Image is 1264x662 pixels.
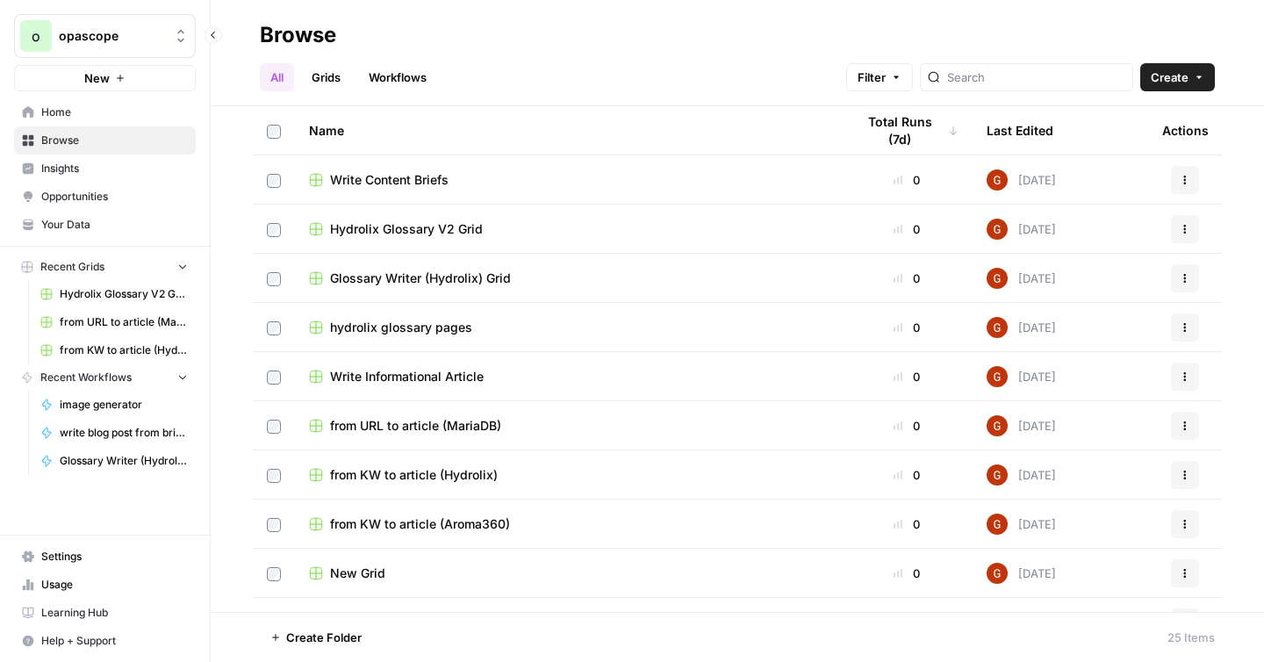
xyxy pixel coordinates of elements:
span: Home [41,104,188,120]
span: Usage [41,577,188,593]
span: Create Folder [286,629,362,646]
div: 0 [855,171,959,189]
div: 0 [855,565,959,582]
a: Opportunities [14,183,196,211]
img: pobvtkb4t1czagu00cqquhmopsq1 [987,268,1008,289]
a: Home [14,98,196,126]
div: [DATE] [987,366,1056,387]
button: Workspace: opascope [14,14,196,58]
a: Grids [301,63,351,91]
div: [DATE] [987,169,1056,191]
span: Your Data [41,217,188,233]
a: Browse [14,126,196,155]
a: Hydrolix Glossary V2 Grid [32,280,196,308]
span: Help + Support [41,633,188,649]
a: Usage [14,571,196,599]
span: Recent Workflows [40,370,132,385]
span: hydrolix glossary pages [330,319,472,336]
div: [DATE] [987,219,1056,240]
span: opascope [59,27,165,45]
a: Settings [14,543,196,571]
span: Filter [858,68,886,86]
a: Glossary Writer (Hydrolix) [32,447,196,475]
img: pobvtkb4t1czagu00cqquhmopsq1 [987,612,1008,633]
a: from KW to article (Hydrolix) [309,466,827,484]
button: Filter [846,63,913,91]
div: 0 [855,220,959,238]
span: image generator [60,397,188,413]
img: pobvtkb4t1czagu00cqquhmopsq1 [987,317,1008,338]
span: Write Content Briefs [330,171,449,189]
button: Create [1140,63,1215,91]
div: [DATE] [987,415,1056,436]
a: from KW to article (Aroma360) [309,515,827,533]
a: Workflows [358,63,437,91]
a: write blog post from brief (Aroma360) [32,419,196,447]
div: 0 [855,466,959,484]
div: [DATE] [987,563,1056,584]
a: New Grid [309,565,827,582]
span: Glossary Writer (Hydrolix) Grid [330,270,511,287]
a: Hydrolix Glossary V2 Grid [309,220,827,238]
img: pobvtkb4t1czagu00cqquhmopsq1 [987,219,1008,240]
div: 0 [855,515,959,533]
div: Total Runs (7d) [855,106,959,155]
span: Hydrolix Glossary V2 Grid [330,220,483,238]
span: New Grid [330,565,385,582]
img: pobvtkb4t1czagu00cqquhmopsq1 [987,169,1008,191]
span: Create [1151,68,1189,86]
span: Settings [41,549,188,565]
img: pobvtkb4t1czagu00cqquhmopsq1 [987,464,1008,486]
a: Insights [14,155,196,183]
img: pobvtkb4t1czagu00cqquhmopsq1 [987,415,1008,436]
div: 0 [855,417,959,435]
a: All [260,63,294,91]
span: Insights [41,161,188,176]
span: from URL to article (MariaDB) [60,314,188,330]
span: from KW to article (Aroma360) [330,515,510,533]
a: from KW to article (Hydrolix) [32,336,196,364]
span: write blog post from brief (Aroma360) [60,425,188,441]
span: Write Informational Article [330,368,484,385]
button: Help + Support [14,627,196,655]
span: from KW to article (Hydrolix) [330,466,498,484]
div: Actions [1162,106,1209,155]
span: New [84,69,110,87]
a: Glossary Writer (Hydrolix) Grid [309,270,827,287]
input: Search [947,68,1125,86]
button: New [14,65,196,91]
div: [DATE] [987,317,1056,338]
span: Learning Hub [41,605,188,621]
img: pobvtkb4t1czagu00cqquhmopsq1 [987,366,1008,387]
span: Recent Grids [40,259,104,275]
span: o [32,25,40,47]
a: from URL to article (MariaDB) [32,308,196,336]
span: Glossary Writer (Hydrolix) [60,453,188,469]
div: 0 [855,368,959,385]
span: Hydrolix Glossary V2 Grid [60,286,188,302]
a: Learning Hub [14,599,196,627]
div: 0 [855,270,959,287]
img: pobvtkb4t1czagu00cqquhmopsq1 [987,514,1008,535]
div: [DATE] [987,464,1056,486]
div: 0 [855,319,959,336]
span: Browse [41,133,188,148]
button: Recent Workflows [14,364,196,391]
div: [DATE] [987,514,1056,535]
span: from URL to article (MariaDB) [330,417,501,435]
a: hydrolix glossary pages [309,319,827,336]
div: Browse [260,21,336,49]
img: pobvtkb4t1czagu00cqquhmopsq1 [987,563,1008,584]
div: Last Edited [987,106,1053,155]
span: Opportunities [41,189,188,205]
a: Write Content Briefs [309,171,827,189]
button: Create Folder [260,623,372,651]
span: from KW to article (Hydrolix) [60,342,188,358]
div: [DATE] [987,268,1056,289]
a: Your Data [14,211,196,239]
a: from URL to article (MariaDB) [309,417,827,435]
a: Write Informational Article [309,368,827,385]
div: [DATE] [987,612,1056,633]
div: 25 Items [1167,629,1215,646]
div: Name [309,106,827,155]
